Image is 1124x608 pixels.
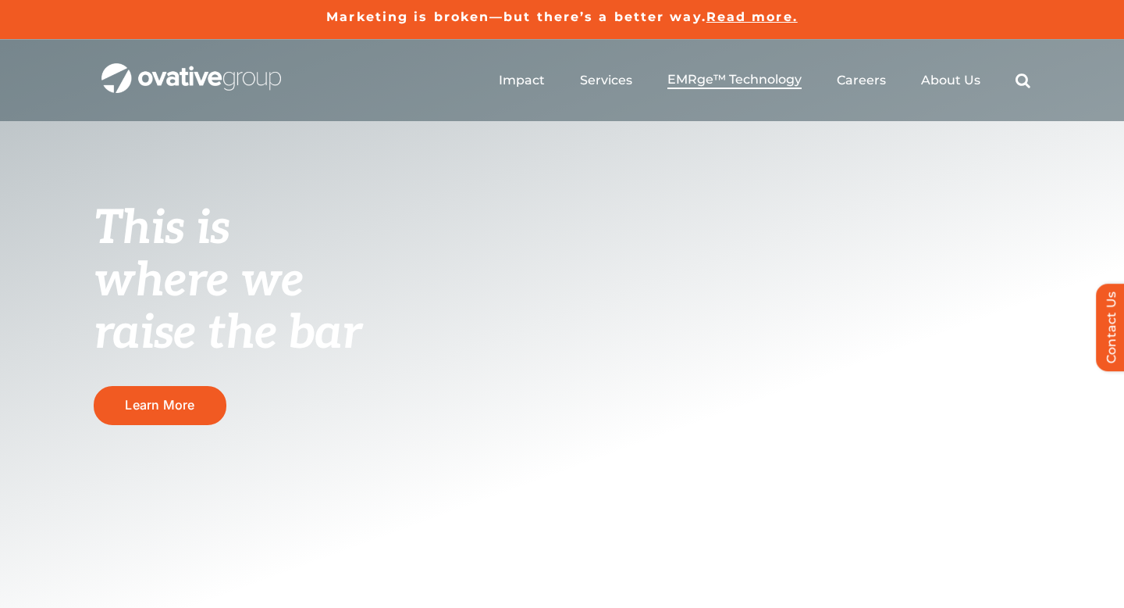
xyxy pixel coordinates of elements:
nav: Menu [499,55,1030,106]
a: About Us [921,73,980,88]
a: Marketing is broken—but there’s a better way. [326,9,706,24]
span: Learn More [125,397,194,413]
a: EMRge™ Technology [667,72,802,89]
span: EMRge™ Technology [667,72,802,88]
a: Search [1016,73,1030,88]
a: Learn More [94,386,226,424]
span: This is [94,201,229,257]
a: Careers [837,73,886,88]
span: where we raise the bar [94,253,361,362]
a: Impact [499,73,545,88]
a: Services [580,73,632,88]
a: Read more. [706,9,798,24]
a: OG_Full_horizontal_WHT [101,62,281,77]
